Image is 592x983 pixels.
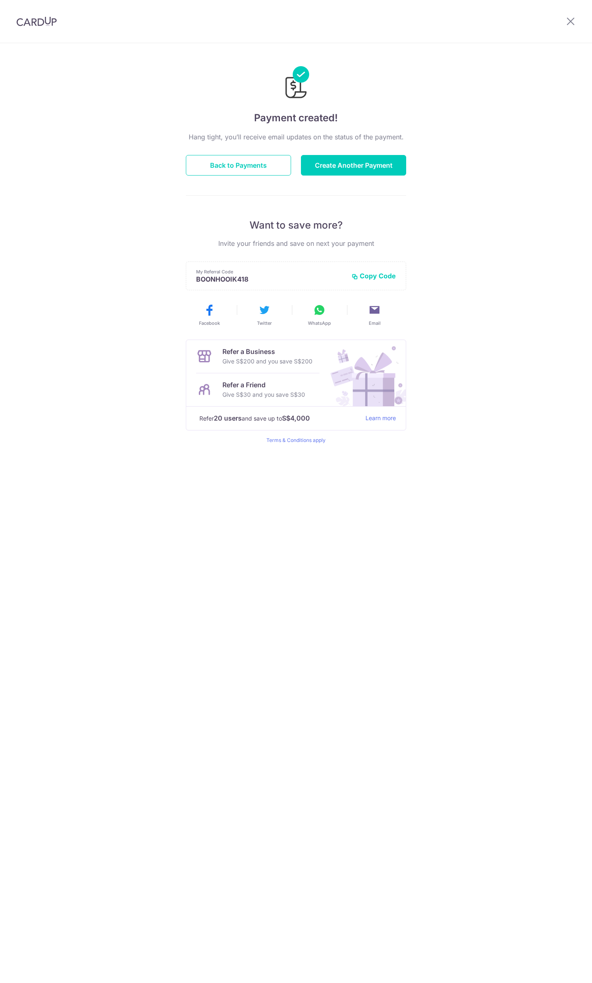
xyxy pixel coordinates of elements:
iframe: Opens a widget where you can find more information [539,958,584,979]
button: Twitter [240,303,289,326]
p: Refer a Business [222,347,312,356]
p: Refer and save up to [199,413,359,423]
strong: 20 users [214,413,242,423]
span: Facebook [199,320,220,326]
button: Email [350,303,399,326]
p: Give S$200 and you save S$200 [222,356,312,366]
h4: Payment created! [186,111,406,125]
p: Hang tight, you’ll receive email updates on the status of the payment. [186,132,406,142]
a: Learn more [365,413,396,423]
span: Email [369,320,381,326]
img: CardUp [16,16,57,26]
img: Refer [323,340,406,406]
p: Invite your friends and save on next your payment [186,238,406,248]
p: BOONHOOIK418 [196,275,345,283]
button: Create Another Payment [301,155,406,176]
span: WhatsApp [308,320,331,326]
a: Terms & Conditions apply [266,437,326,443]
button: Facebook [185,303,234,326]
p: Refer a Friend [222,380,305,390]
button: Copy Code [351,272,396,280]
img: Payments [283,66,309,101]
span: Twitter [257,320,272,326]
p: Give S$30 and you save S$30 [222,390,305,400]
strong: S$4,000 [282,413,310,423]
button: WhatsApp [295,303,344,326]
button: Back to Payments [186,155,291,176]
p: Want to save more? [186,219,406,232]
p: My Referral Code [196,268,345,275]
